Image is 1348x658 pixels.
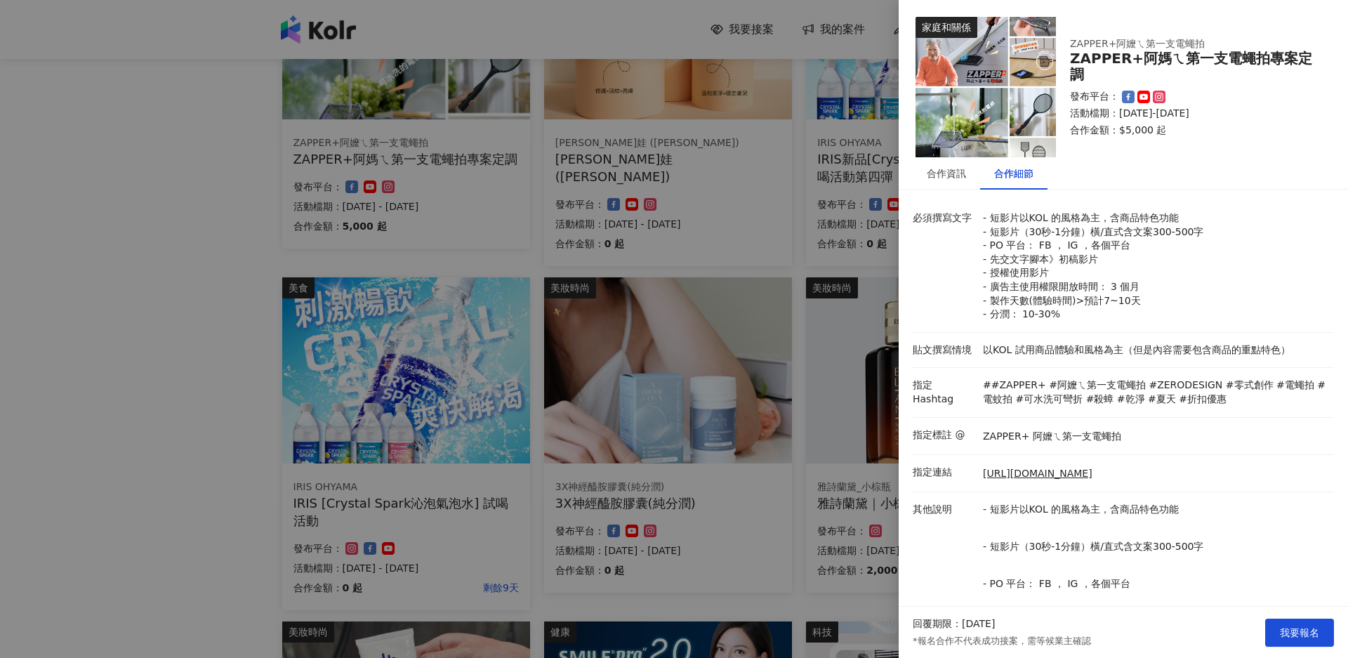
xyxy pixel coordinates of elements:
[913,211,976,225] p: 必須撰寫文字
[1070,90,1119,104] p: 發布平台：
[913,503,976,517] p: 其他說明
[913,617,995,631] p: 回覆期限：[DATE]
[983,503,1327,517] p: - 短影片以KOL 的風格為主，含商品特色功能
[1070,107,1317,121] p: 活動檔期：[DATE]-[DATE]
[916,17,1056,157] img: ZAPPER+阿媽ㄟ第一支電蠅拍專案定調
[983,467,1092,481] a: [URL][DOMAIN_NAME]
[983,343,1327,357] p: 以KOL 試用商品體驗和風格為主（但是內容需要包含商品的重點特色）
[983,540,1327,554] p: - 短影片（30秒-1分鐘）橫/直式含文案300-500字
[913,428,976,442] p: 指定標註 @
[913,635,1091,647] p: *報名合作不代表成功接案，需等候業主確認
[916,17,977,38] div: 家庭和關係
[983,211,1327,322] p: - 短影片以KOL 的風格為主，含商品特色功能 - 短影片（30秒-1分鐘）橫/直式含文案300-500字 - PO 平台： FB ， IG ，各個平台 - 先交文字腳本》初稿影片 - 授權使用...
[983,577,1327,591] p: - PO 平台： FB ， IG ，各個平台
[927,166,966,181] div: 合作資訊
[913,343,976,357] p: 貼文撰寫情境
[994,166,1033,181] div: 合作細節
[1280,627,1319,638] span: 我要報名
[983,379,1327,406] p: ##ZAPPER+ #阿嬤ㄟ第一支電蠅拍 #ZERODESIGN #零式創作 #電蠅拍 #電蚊拍 #可水洗可彎折 #殺蟑 #乾淨 #夏天 #折扣優惠
[1070,124,1317,138] p: 合作金額： $5,000 起
[1070,51,1317,83] div: ZAPPER+阿媽ㄟ第一支電蠅拍專案定調
[1070,37,1317,51] div: ZAPPER+阿嬤ㄟ第一支電蠅拍
[913,379,976,406] p: 指定 Hashtag
[913,466,976,480] p: 指定連結
[983,430,1121,444] p: ZAPPER+ 阿嬤ㄟ第一支電蠅拍
[1265,619,1334,647] button: 我要報名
